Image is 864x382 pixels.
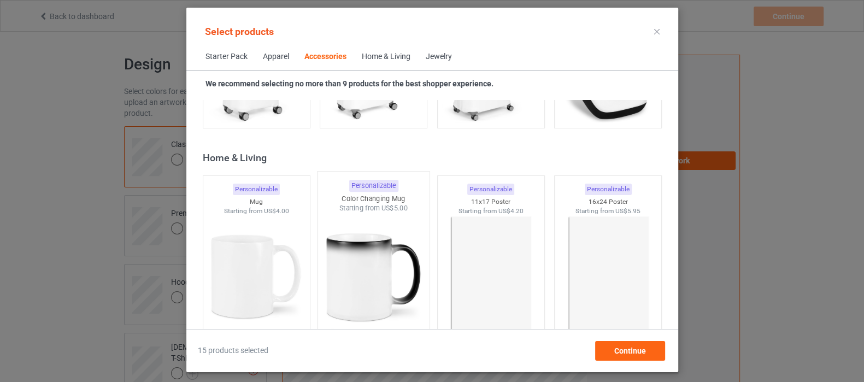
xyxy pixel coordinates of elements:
img: regular.jpg [442,215,539,338]
div: 16x24 Poster [555,197,661,207]
strong: We recommend selecting no more than 9 products for the best shopper experience. [205,79,493,88]
div: Continue [595,341,665,361]
div: Starting from [437,207,544,216]
img: regular.jpg [559,215,657,338]
div: 11x17 Poster [437,197,544,207]
span: Select products [205,26,274,37]
div: Personalizable [584,184,631,195]
span: US$4.00 [263,207,289,215]
div: Mug [203,197,309,207]
div: Starting from [555,207,661,216]
div: Home & Living [202,151,666,164]
span: US$5.00 [381,204,407,213]
span: US$4.20 [498,207,523,215]
span: US$5.95 [615,207,640,215]
img: regular.jpg [207,215,305,338]
div: Personalizable [233,184,280,195]
span: Starter Pack [198,44,255,70]
div: Personalizable [349,180,398,192]
div: Personalizable [467,184,514,195]
span: 15 products selected [198,345,268,356]
span: Continue [614,346,645,355]
div: Jewelry [426,51,452,62]
div: Accessories [304,51,346,62]
div: Starting from [318,204,430,213]
div: Home & Living [362,51,410,62]
div: Apparel [263,51,289,62]
div: Color Changing Mug [318,194,430,203]
div: Starting from [203,207,309,216]
img: regular.jpg [322,213,425,342]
